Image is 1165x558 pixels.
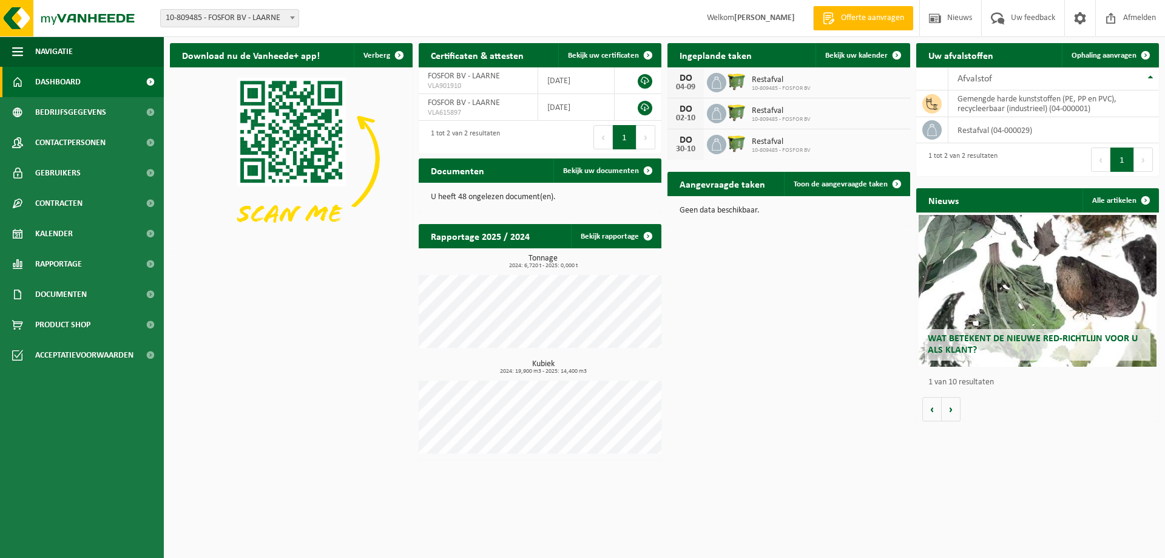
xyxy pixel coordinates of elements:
[752,116,811,123] span: 10-809485 - FOSFOR BV
[553,158,660,183] a: Bekijk uw documenten
[558,43,660,67] a: Bekijk uw certificaten
[948,90,1159,117] td: gemengde harde kunststoffen (PE, PP en PVC), recycleerbaar (industrieel) (04-000001)
[752,75,811,85] span: Restafval
[568,52,639,60] span: Bekijk uw certificaten
[838,12,907,24] span: Offerte aanvragen
[1110,148,1134,172] button: 1
[35,36,73,67] span: Navigatie
[35,67,81,97] span: Dashboard
[425,263,661,269] span: 2024: 6,720 t - 2025: 0,000 t
[428,72,500,81] span: FOSFOR BV - LAARNE
[419,158,496,182] h2: Documenten
[35,97,106,128] span: Bedrijfsgegevens
[428,98,500,107] span: FOSFOR BV - LAARNE
[726,133,747,154] img: WB-1100-HPE-GN-50
[1062,43,1158,67] a: Ophaling aanvragen
[957,74,992,84] span: Afvalstof
[674,145,698,154] div: 30-10
[419,224,542,248] h2: Rapportage 2025 / 2024
[752,85,811,92] span: 10-809485 - FOSFOR BV
[667,172,777,196] h2: Aangevraagde taken
[35,279,87,310] span: Documenten
[161,10,299,27] span: 10-809485 - FOSFOR BV - LAARNE
[428,81,528,91] span: VLA901910
[538,94,615,121] td: [DATE]
[726,102,747,123] img: WB-1100-HPE-GN-50
[1134,148,1153,172] button: Next
[419,43,536,67] h2: Certificaten & attesten
[363,52,390,60] span: Verberg
[794,180,888,188] span: Toon de aangevraagde taken
[752,137,811,147] span: Restafval
[637,125,655,149] button: Next
[1072,52,1136,60] span: Ophaling aanvragen
[674,135,698,145] div: DO
[170,67,413,250] img: Download de VHEPlus App
[425,254,661,269] h3: Tonnage
[35,219,73,249] span: Kalender
[752,106,811,116] span: Restafval
[35,249,82,279] span: Rapportage
[354,43,411,67] button: Verberg
[674,73,698,83] div: DO
[922,146,998,173] div: 1 tot 2 van 2 resultaten
[726,71,747,92] img: WB-1100-HPE-GN-50
[160,9,299,27] span: 10-809485 - FOSFOR BV - LAARNE
[674,114,698,123] div: 02-10
[674,104,698,114] div: DO
[431,193,649,202] p: U heeft 48 ongelezen document(en).
[928,378,1153,387] p: 1 van 10 resultaten
[922,397,942,421] button: Vorige
[825,52,888,60] span: Bekijk uw kalender
[35,340,133,370] span: Acceptatievoorwaarden
[680,206,898,215] p: Geen data beschikbaar.
[170,43,332,67] h2: Download nu de Vanheede+ app!
[613,125,637,149] button: 1
[815,43,909,67] a: Bekijk uw kalender
[571,224,660,248] a: Bekijk rapportage
[538,67,615,94] td: [DATE]
[35,310,90,340] span: Product Shop
[919,215,1157,367] a: Wat betekent de nieuwe RED-richtlijn voor u als klant?
[1082,188,1158,213] a: Alle artikelen
[752,147,811,154] span: 10-809485 - FOSFOR BV
[35,128,106,158] span: Contactpersonen
[425,360,661,375] h3: Kubiek
[916,43,1005,67] h2: Uw afvalstoffen
[563,167,639,175] span: Bekijk uw documenten
[1091,148,1110,172] button: Previous
[35,158,81,188] span: Gebruikers
[593,125,613,149] button: Previous
[813,6,913,30] a: Offerte aanvragen
[916,188,971,212] h2: Nieuws
[425,124,500,151] div: 1 tot 2 van 2 resultaten
[928,334,1138,355] span: Wat betekent de nieuwe RED-richtlijn voor u als klant?
[784,172,909,196] a: Toon de aangevraagde taken
[734,13,795,22] strong: [PERSON_NAME]
[428,108,528,118] span: VLA615897
[667,43,764,67] h2: Ingeplande taken
[942,397,961,421] button: Volgende
[674,83,698,92] div: 04-09
[35,188,83,219] span: Contracten
[948,117,1159,143] td: restafval (04-000029)
[425,369,661,375] span: 2024: 19,900 m3 - 2025: 14,400 m3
